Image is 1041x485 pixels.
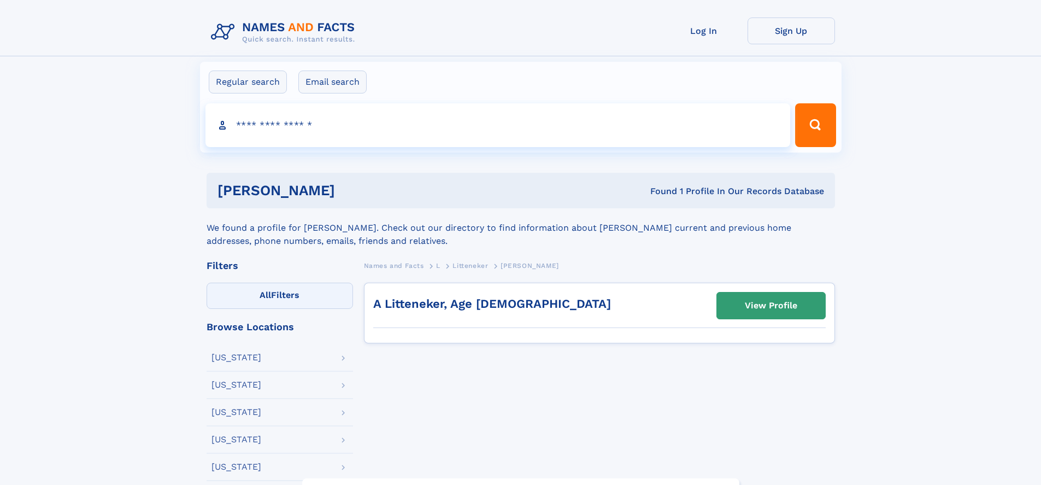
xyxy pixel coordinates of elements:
label: Email search [298,71,367,94]
div: Browse Locations [207,322,353,332]
div: Filters [207,261,353,271]
div: View Profile [745,293,797,318]
div: [US_STATE] [211,353,261,362]
div: [US_STATE] [211,408,261,417]
a: Names and Facts [364,259,424,272]
button: Search Button [795,103,836,147]
span: All [260,290,271,300]
a: View Profile [717,293,825,319]
div: Found 1 Profile In Our Records Database [492,185,824,197]
a: Litteneker [452,259,488,272]
input: search input [205,103,791,147]
h1: [PERSON_NAME] [217,184,493,197]
label: Regular search [209,71,287,94]
span: Litteneker [452,262,488,270]
img: Logo Names and Facts [207,17,364,47]
a: L [436,259,440,272]
span: [PERSON_NAME] [501,262,559,270]
div: We found a profile for [PERSON_NAME]. Check out our directory to find information about [PERSON_N... [207,208,835,248]
span: L [436,262,440,270]
a: Sign Up [748,17,835,44]
div: [US_STATE] [211,463,261,471]
a: A Litteneker, Age [DEMOGRAPHIC_DATA] [373,297,611,311]
div: [US_STATE] [211,435,261,444]
label: Filters [207,283,353,309]
a: Log In [660,17,748,44]
div: [US_STATE] [211,381,261,389]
